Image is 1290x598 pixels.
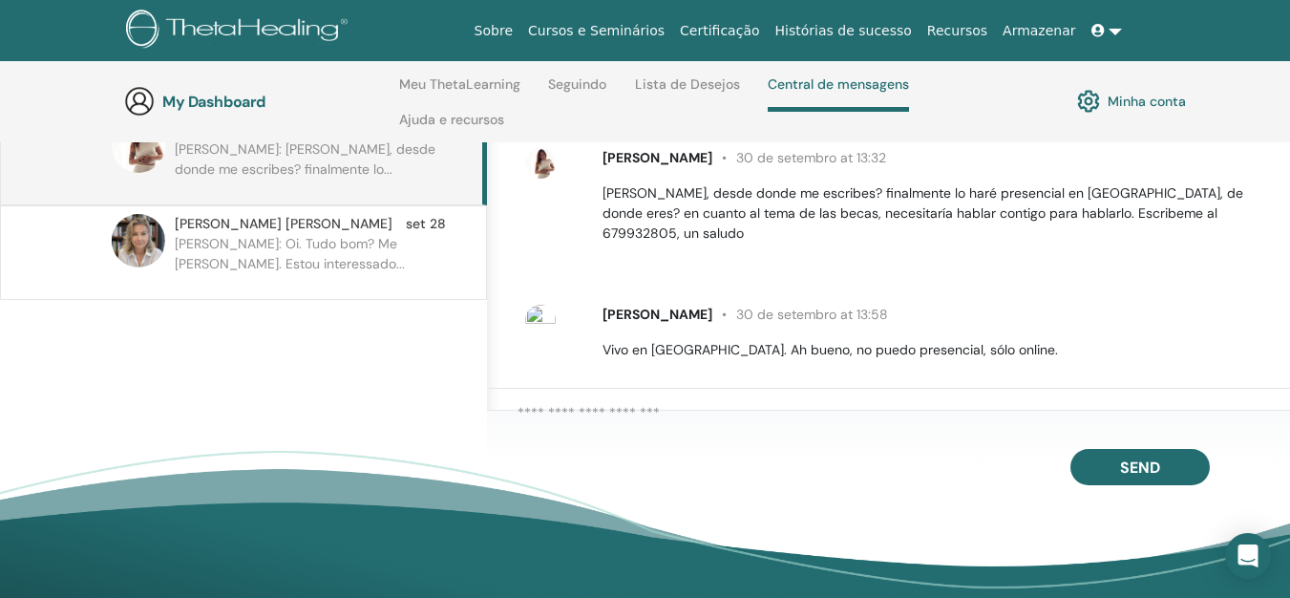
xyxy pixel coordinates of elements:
a: Minha conta [1077,85,1186,117]
img: messages [525,305,556,335]
a: Ajuda e recursos [399,112,504,142]
a: Seguindo [548,76,606,107]
a: Meu ThetaLearning [399,76,520,107]
span: [PERSON_NAME] [603,306,712,323]
a: Certificação [672,13,767,49]
img: generic-user-icon.jpg [124,86,155,117]
a: Armazenar [995,13,1083,49]
div: Open Intercom Messenger [1225,533,1271,579]
span: set 28 [406,214,446,234]
a: Histórias de sucesso [768,13,920,49]
a: Lista de Desejos [635,76,740,107]
img: default.jpg [112,119,165,173]
span: 30 de setembro at 13:32 [712,149,886,166]
p: [PERSON_NAME]: [PERSON_NAME], desde donde me escribes? finalmente lo... [175,139,452,197]
img: default.jpg [112,214,165,267]
span: 30 de setembro at 13:58 [712,306,888,323]
img: default.jpg [525,148,556,179]
a: Recursos [920,13,995,49]
img: cog.svg [1077,85,1100,117]
span: [PERSON_NAME] [PERSON_NAME] [175,214,392,234]
p: [PERSON_NAME], desde donde me escribes? finalmente lo haré presencial en [GEOGRAPHIC_DATA], de do... [603,183,1268,244]
p: [PERSON_NAME]: Oi. Tudo bom? Me [PERSON_NAME]. Estou interessado... [175,234,452,291]
span: [PERSON_NAME] [603,149,712,166]
a: Central de mensagens [768,76,909,112]
img: logo.png [126,10,354,53]
a: Sobre [467,13,520,49]
span: Send [1120,458,1160,478]
button: Send [1070,449,1210,485]
p: Vivo en [GEOGRAPHIC_DATA]. Ah bueno, no puedo presencial, sólo online. [603,340,1268,360]
h3: My Dashboard [162,93,353,111]
a: Cursos e Seminários [520,13,672,49]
